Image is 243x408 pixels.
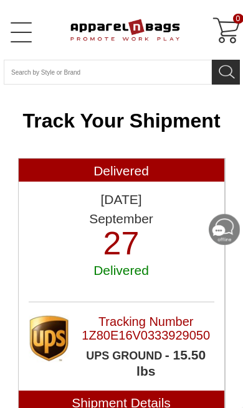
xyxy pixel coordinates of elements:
[29,192,214,212] p: [DATE]
[212,60,240,85] button: Search
[4,60,212,85] input: Search By Style or Brand
[136,348,206,378] span: - 15.50 lbs
[9,20,34,45] a: Open Left Menu
[29,262,214,284] p: Delivered
[217,61,236,80] img: search icon
[29,225,214,262] p: 27
[209,214,240,245] img: Chat-Offline-Icon-Mobile
[45,9,187,52] a: ApparelnBags
[45,9,180,49] img: ApparelnBags.com Official Website
[29,315,69,363] img: UPS
[78,315,214,328] span: Tracking Number
[19,159,224,182] h3: Delivered
[86,350,162,362] span: Ups Ground
[78,328,214,348] span: 1Z80E16V0333929050
[209,16,239,46] a: 0
[6,108,237,133] h2: UPS, USPS and OnTrac Only
[29,212,214,225] p: September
